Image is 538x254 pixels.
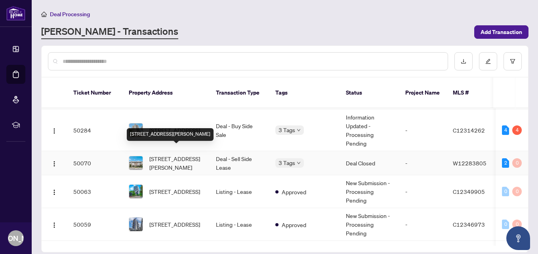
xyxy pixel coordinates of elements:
th: Ticket Number [67,78,122,108]
span: down [297,161,301,165]
span: C12346973 [453,221,485,228]
img: thumbnail-img [129,156,143,170]
div: 2 [502,158,509,168]
img: logo [6,6,25,21]
td: Deal Closed [340,151,399,175]
td: - [399,208,446,241]
th: MLS # [446,78,494,108]
div: 4 [512,125,522,135]
span: down [297,128,301,132]
span: edit [485,59,491,64]
td: 50070 [67,151,122,175]
button: Add Transaction [474,25,528,39]
td: Deal - Sell Side Lease [210,151,269,175]
div: 0 [502,187,509,196]
img: Logo [51,222,57,228]
img: Logo [51,128,57,134]
div: [STREET_ADDRESS][PERSON_NAME] [127,128,214,141]
a: [PERSON_NAME] - Transactions [41,25,178,39]
th: Transaction Type [210,78,269,108]
button: Logo [48,185,61,198]
span: Deal Processing [50,11,90,18]
td: Listing - Lease [210,175,269,208]
span: Approved [282,220,306,229]
div: 0 [502,220,509,229]
span: C12349905 [453,188,485,195]
span: Approved [282,188,306,196]
div: 0 [512,187,522,196]
button: Logo [48,157,61,169]
button: Open asap [506,226,530,250]
td: 50284 [67,110,122,151]
th: Status [340,78,399,108]
button: Logo [48,124,61,136]
th: Property Address [122,78,210,108]
span: filter [510,59,515,64]
span: [STREET_ADDRESS] [149,220,200,229]
span: [STREET_ADDRESS] [149,126,200,135]
button: download [454,52,473,70]
button: filter [504,52,522,70]
div: 0 [512,220,522,229]
th: Tags [269,78,340,108]
img: Logo [51,189,57,195]
td: New Submission - Processing Pending [340,175,399,208]
td: 50063 [67,175,122,208]
div: 0 [512,158,522,168]
td: - [399,110,446,151]
td: - [399,175,446,208]
span: 3 Tags [279,158,295,167]
img: thumbnail-img [129,218,143,231]
span: [STREET_ADDRESS][PERSON_NAME] [149,154,203,172]
button: edit [479,52,497,70]
td: Information Updated - Processing Pending [340,110,399,151]
span: W12283805 [453,159,486,167]
img: Logo [51,161,57,167]
td: New Submission - Processing Pending [340,208,399,241]
span: Add Transaction [481,26,522,38]
td: 50059 [67,208,122,241]
td: Deal - Buy Side Sale [210,110,269,151]
span: home [41,11,47,17]
span: C12314262 [453,127,485,134]
img: thumbnail-img [129,123,143,137]
td: - [399,151,446,175]
th: Project Name [399,78,446,108]
td: Listing - Lease [210,208,269,241]
button: Logo [48,218,61,231]
span: [STREET_ADDRESS] [149,187,200,196]
span: 3 Tags [279,125,295,135]
div: 4 [502,125,509,135]
img: thumbnail-img [129,185,143,198]
span: download [461,59,466,64]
